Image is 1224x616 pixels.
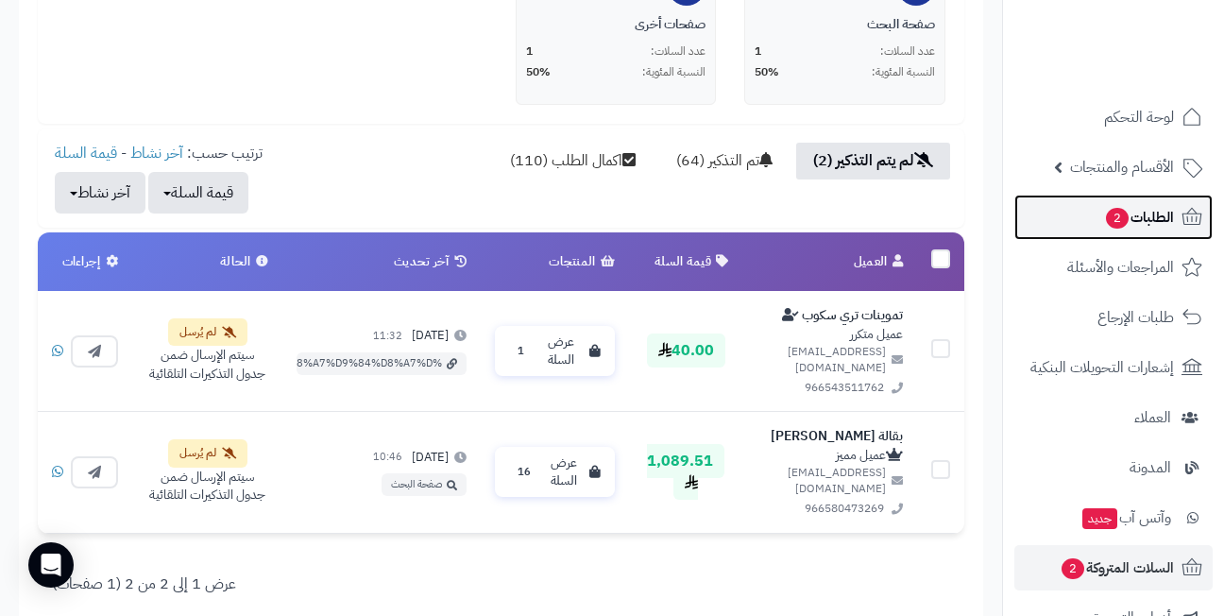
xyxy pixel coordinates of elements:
a: لوحة التحكم [1014,94,1213,140]
a: بقالة [PERSON_NAME] [771,426,903,446]
div: سيتم الإرسال ضمن جدول التذكيرات التلقائية [146,346,268,384]
div: صفحات أخرى [526,15,706,34]
div: Open Intercom Messenger [28,542,74,588]
a: اكمال الطلب (110) [493,143,653,180]
button: عرض السلة 1 [495,326,615,376]
span: السلات المتروكة [1060,555,1174,581]
span: المدونة [1130,454,1171,481]
a: وآتس آبجديد [1014,495,1213,540]
span: جديد [1082,508,1117,529]
div: صفحة البحث [755,15,935,34]
small: 11:32 [373,329,402,344]
span: عميل مميز - 8 طلب | 9,961.93 SAR [836,445,903,465]
span: 966543511762 [756,380,903,396]
a: إشعارات التحويلات البنكية [1014,345,1213,390]
th: المنتجات [481,232,629,291]
a: قيمة السلة [55,142,117,164]
span: 2 [1062,558,1084,579]
span: 1 [526,43,533,60]
span: 1,089.51 [647,444,724,500]
span: [EMAIL_ADDRESS][DOMAIN_NAME] [756,344,903,376]
span: 16 [510,463,538,482]
a: تم التذكير (64) [659,143,790,180]
img: logo-2.png [1096,50,1206,90]
span: 966580473269 [756,501,903,517]
ul: ترتيب حسب: - [52,143,263,214]
span: لم يُرسل [179,324,216,340]
button: آخر نشاط [55,172,145,214]
span: [EMAIL_ADDRESS][DOMAIN_NAME] [756,465,903,497]
div: سيتم الإرسال ضمن جدول التذكيرات التلقائية [146,468,268,505]
a: السلات المتروكة2 [1014,545,1213,590]
span: 40.00 [647,334,725,368]
a: تموينات تري سكوب [802,305,903,325]
a: لم يتم التذكير (2) [796,143,950,180]
span: عرض السلة [539,334,582,368]
th: الحالة [132,232,282,291]
a: الطلبات2 [1014,195,1213,240]
span: عدد السلات: [651,43,705,60]
small: 10:46 [373,450,402,465]
th: قيمة السلة [629,232,742,291]
span: النسبة المئوية: [872,64,935,80]
span: الطلبات [1104,204,1174,231]
span: طلبات الإرجاع [1097,304,1174,331]
span: 1 [510,342,532,361]
span: 2 [1106,208,1129,229]
button: قيمة السلة [148,172,248,214]
span: إشعارات التحويلات البنكية [1030,354,1174,381]
a: آخر نشاط [130,142,183,164]
span: [DATE] [412,327,449,345]
th: العميل [742,232,917,291]
button: عرض السلة 16 [495,447,615,497]
span: المراجعات والأسئلة [1067,254,1174,281]
th: آخر تحديث [282,232,481,291]
th: إجراءات [38,232,132,291]
span: الأقسام والمنتجات [1070,154,1174,180]
span: 50% [755,64,779,80]
span: عميل متكرر - 3 طلب | 1,523.50 SAR [782,305,903,344]
span: [DATE] [412,449,449,467]
span: لم يُرسل [179,445,216,461]
a: %D8%A7%D9%84%D8%A7%D [297,352,467,375]
a: العملاء [1014,395,1213,440]
span: وآتس آب [1080,505,1171,531]
span: عدد السلات: [880,43,935,60]
span: لوحة التحكم [1104,104,1174,130]
span: عرض السلة [546,454,582,489]
span: 50% [526,64,551,80]
span: العملاء [1134,404,1171,431]
div: عرض 1 إلى 2 من 2 (1 صفحات) [52,567,487,595]
span: النسبة المئوية: [642,64,705,80]
a: المراجعات والأسئلة [1014,245,1213,290]
a: طلبات الإرجاع [1014,295,1213,340]
span: 1 [755,43,761,60]
a: المدونة [1014,445,1213,490]
a: صفحة البحث [382,473,467,496]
